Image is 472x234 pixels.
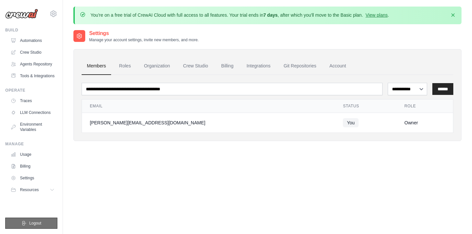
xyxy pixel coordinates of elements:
[324,57,351,75] a: Account
[8,173,57,183] a: Settings
[89,29,199,37] h2: Settings
[278,57,322,75] a: Git Repositories
[89,37,199,43] p: Manage your account settings, invite new members, and more.
[8,71,57,81] a: Tools & Integrations
[404,119,445,126] div: Owner
[5,27,57,33] div: Build
[178,57,213,75] a: Crew Studio
[82,57,111,75] a: Members
[241,57,276,75] a: Integrations
[365,12,387,18] a: View plans
[397,99,453,113] th: Role
[90,12,389,18] p: You're on a free trial of CrewAI Cloud with full access to all features. Your trial ends in , aft...
[8,161,57,171] a: Billing
[5,141,57,147] div: Manage
[8,119,57,135] a: Environment Variables
[343,118,359,127] span: You
[8,59,57,69] a: Agents Repository
[5,88,57,93] div: Operate
[263,12,278,18] strong: 7 days
[216,57,239,75] a: Billing
[90,119,327,126] div: [PERSON_NAME][EMAIL_ADDRESS][DOMAIN_NAME]
[5,9,38,19] img: Logo
[82,99,335,113] th: Email
[8,96,57,106] a: Traces
[8,149,57,160] a: Usage
[8,47,57,58] a: Crew Studio
[139,57,175,75] a: Organization
[20,187,39,192] span: Resources
[335,99,396,113] th: Status
[8,107,57,118] a: LLM Connections
[8,185,57,195] button: Resources
[29,221,41,226] span: Logout
[114,57,136,75] a: Roles
[8,35,57,46] a: Automations
[5,218,57,229] button: Logout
